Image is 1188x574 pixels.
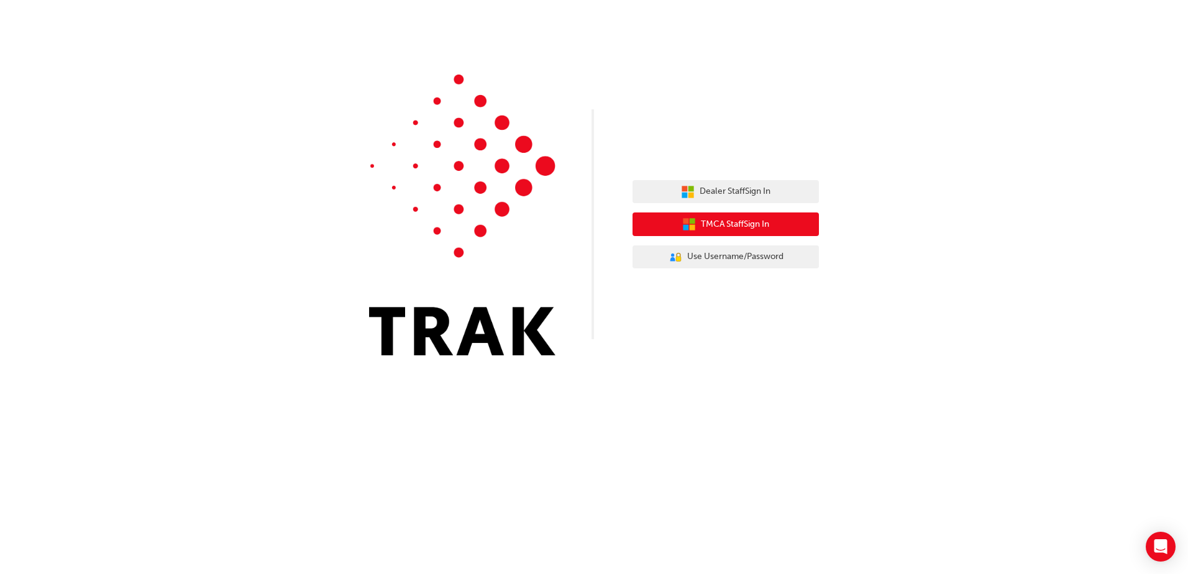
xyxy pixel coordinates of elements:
button: TMCA StaffSign In [633,212,819,236]
span: Dealer Staff Sign In [700,184,770,199]
span: TMCA Staff Sign In [701,217,769,232]
button: Dealer StaffSign In [633,180,819,204]
span: Use Username/Password [687,250,784,264]
div: Open Intercom Messenger [1146,532,1176,562]
img: Trak [369,75,555,355]
button: Use Username/Password [633,245,819,269]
